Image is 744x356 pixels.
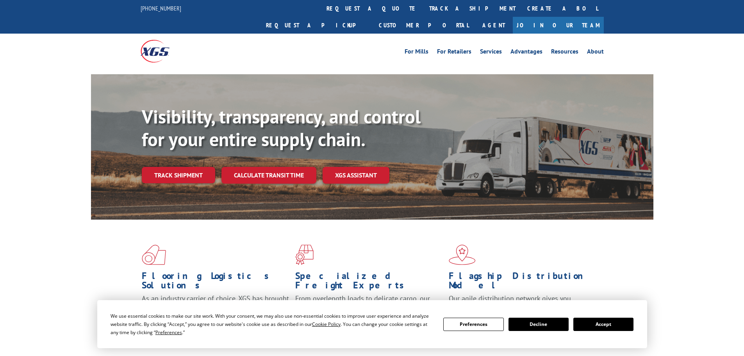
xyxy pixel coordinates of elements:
[221,167,316,184] a: Calculate transit time
[111,312,434,336] div: We use essential cookies to make our site work. With your consent, we may also use non-essential ...
[443,318,503,331] button: Preferences
[480,48,502,57] a: Services
[513,17,604,34] a: Join Our Team
[449,294,592,312] span: Our agile distribution network gives you nationwide inventory management on demand.
[142,245,166,265] img: xgs-icon-total-supply-chain-intelligence-red
[141,4,181,12] a: [PHONE_NUMBER]
[142,167,215,183] a: Track shipment
[260,17,373,34] a: Request a pickup
[295,245,314,265] img: xgs-icon-focused-on-flooring-red
[323,167,389,184] a: XGS ASSISTANT
[312,321,341,327] span: Cookie Policy
[587,48,604,57] a: About
[449,245,476,265] img: xgs-icon-flagship-distribution-model-red
[449,271,596,294] h1: Flagship Distribution Model
[142,294,289,322] span: As an industry carrier of choice, XGS has brought innovation and dedication to flooring logistics...
[142,271,289,294] h1: Flooring Logistics Solutions
[508,318,569,331] button: Decline
[551,48,578,57] a: Resources
[437,48,471,57] a: For Retailers
[295,271,443,294] h1: Specialized Freight Experts
[510,48,542,57] a: Advantages
[405,48,428,57] a: For Mills
[475,17,513,34] a: Agent
[295,294,443,329] p: From overlength loads to delicate cargo, our experienced staff knows the best way to move your fr...
[373,17,475,34] a: Customer Portal
[142,104,421,151] b: Visibility, transparency, and control for your entire supply chain.
[97,300,647,348] div: Cookie Consent Prompt
[573,318,633,331] button: Accept
[155,329,182,336] span: Preferences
